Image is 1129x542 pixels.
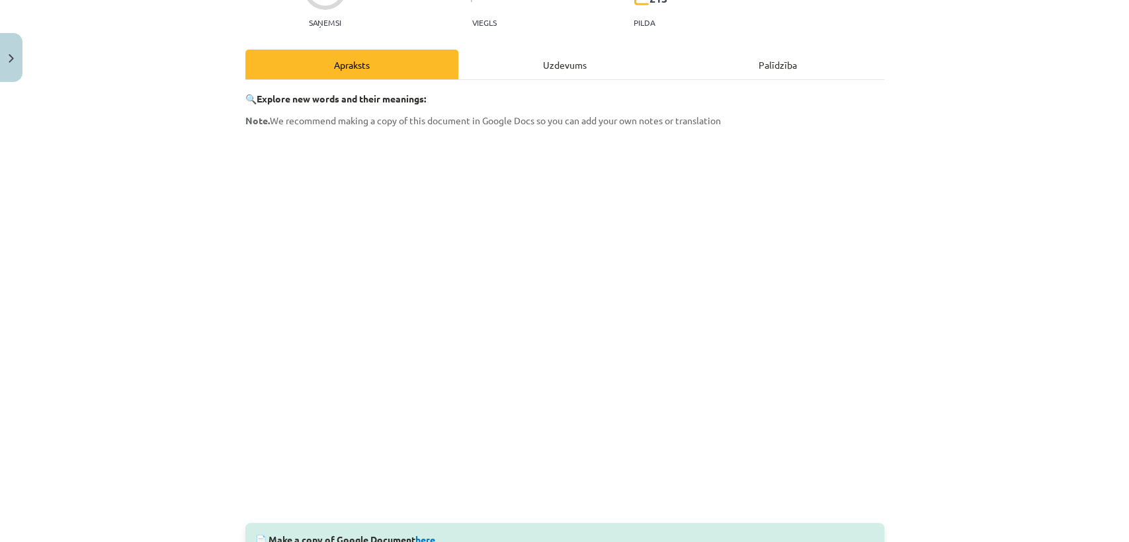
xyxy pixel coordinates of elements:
[245,114,721,126] span: We recommend making a copy of this document in Google Docs so you can add your own notes or trans...
[458,50,671,79] div: Uzdevums
[304,18,347,27] p: Saņemsi
[9,54,14,63] img: icon-close-lesson-0947bae3869378f0d4975bcd49f059093ad1ed9edebbc8119c70593378902aed.svg
[245,114,270,126] strong: Note.
[634,18,655,27] p: pilda
[472,18,497,27] p: Viegls
[245,50,458,79] div: Apraksts
[257,93,426,104] strong: Explore new words and their meanings:
[245,92,884,106] p: 🔍
[671,50,884,79] div: Palīdzība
